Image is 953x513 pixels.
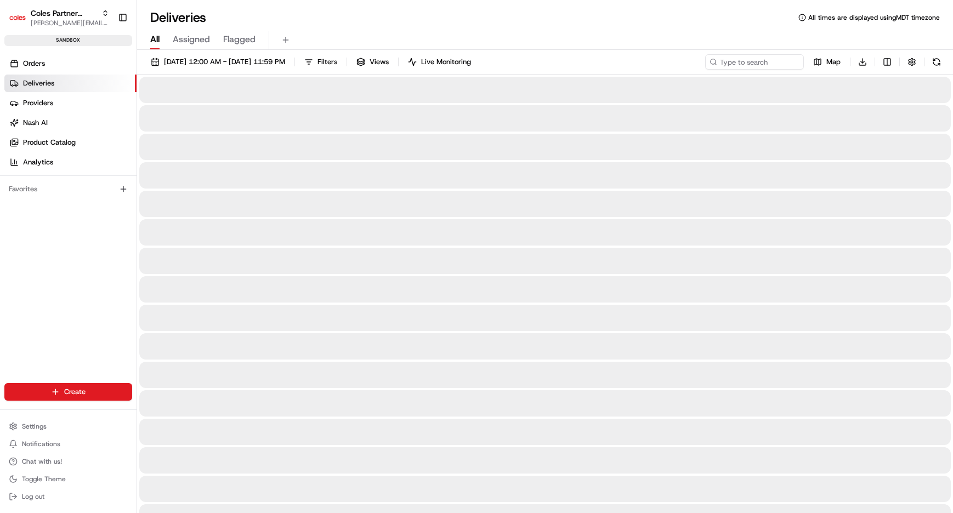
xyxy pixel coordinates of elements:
[223,33,256,46] span: Flagged
[808,13,940,22] span: All times are displayed using MDT timezone
[23,59,45,69] span: Orders
[4,471,132,487] button: Toggle Theme
[4,4,114,31] button: Coles Partner Demo AUColes Partner Demo AU[PERSON_NAME][EMAIL_ADDRESS][DOMAIN_NAME]
[164,57,285,67] span: [DATE] 12:00 AM - [DATE] 11:59 PM
[23,78,54,88] span: Deliveries
[351,54,394,70] button: Views
[4,419,132,434] button: Settings
[317,57,337,67] span: Filters
[403,54,476,70] button: Live Monitoring
[22,422,47,431] span: Settings
[299,54,342,70] button: Filters
[826,57,841,67] span: Map
[23,138,76,147] span: Product Catalog
[4,35,132,46] div: sandbox
[4,94,137,112] a: Providers
[808,54,846,70] button: Map
[150,33,160,46] span: All
[23,118,48,128] span: Nash AI
[4,134,137,151] a: Product Catalog
[4,383,132,401] button: Create
[22,457,62,466] span: Chat with us!
[22,440,60,448] span: Notifications
[4,436,132,452] button: Notifications
[146,54,290,70] button: [DATE] 12:00 AM - [DATE] 11:59 PM
[23,98,53,108] span: Providers
[31,8,97,19] button: Coles Partner Demo AU
[23,157,53,167] span: Analytics
[22,475,66,483] span: Toggle Theme
[4,55,137,72] a: Orders
[9,9,26,26] img: Coles Partner Demo AU
[173,33,210,46] span: Assigned
[421,57,471,67] span: Live Monitoring
[4,114,137,132] a: Nash AI
[929,54,944,70] button: Refresh
[370,57,389,67] span: Views
[150,9,206,26] h1: Deliveries
[4,489,132,504] button: Log out
[4,75,137,92] a: Deliveries
[4,153,137,171] a: Analytics
[31,19,109,27] button: [PERSON_NAME][EMAIL_ADDRESS][DOMAIN_NAME]
[4,454,132,469] button: Chat with us!
[22,492,44,501] span: Log out
[4,180,132,198] div: Favorites
[705,54,804,70] input: Type to search
[64,387,86,397] span: Create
